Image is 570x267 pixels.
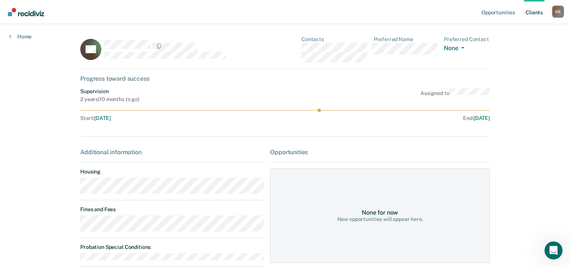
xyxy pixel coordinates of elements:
[552,6,564,18] button: Profile dropdown button
[80,88,139,95] div: Supervision
[9,33,32,40] a: Home
[288,115,490,121] div: End :
[444,36,490,43] dt: Preferred Contact
[552,6,564,18] div: K R
[301,36,368,43] dt: Contacts
[80,149,264,156] div: Additional information
[80,75,490,82] div: Progress toward success
[373,36,438,43] dt: Preferred Name
[544,241,562,259] iframe: Intercom live chat
[444,44,467,53] button: None
[362,209,398,216] div: None for now
[270,149,490,156] div: Opportunities
[80,115,285,121] div: Start :
[337,216,423,222] div: New opportunities will appear here.
[80,169,264,175] dt: Housing
[8,8,44,16] img: Recidiviz
[420,88,490,103] div: Assigned to
[94,115,110,121] span: [DATE]
[80,244,264,250] dt: Probation Special Conditions
[80,206,264,213] dt: Fines and Fees
[80,96,139,103] div: 2 years ( 10 months to go )
[474,115,490,121] span: [DATE]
